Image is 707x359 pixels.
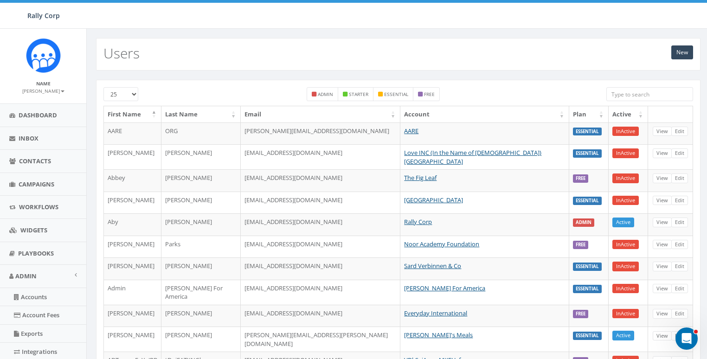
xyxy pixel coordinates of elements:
a: InActive [612,284,639,294]
a: Sard Verbinnen & Co [404,262,461,270]
label: FREE [573,310,588,318]
a: Active [612,218,634,227]
td: [PERSON_NAME] [104,305,161,327]
a: AARE [404,127,418,135]
a: Edit [671,331,688,341]
a: InActive [612,173,639,183]
td: [EMAIL_ADDRESS][DOMAIN_NAME] [241,280,400,305]
a: InActive [612,148,639,158]
td: Admin [104,280,161,305]
td: [PERSON_NAME][EMAIL_ADDRESS][PERSON_NAME][DOMAIN_NAME] [241,327,400,352]
a: View [653,196,672,205]
a: View [653,218,672,227]
h2: Users [103,45,140,61]
small: free [424,91,435,97]
a: View [653,309,672,319]
a: InActive [612,309,639,319]
a: Edit [671,240,688,250]
small: starter [349,91,368,97]
a: New [671,45,693,59]
label: FREE [573,174,588,183]
img: Icon_1.png [26,38,61,73]
span: Workflows [19,203,58,211]
td: AARE [104,122,161,145]
a: Edit [671,173,688,183]
a: InActive [612,262,639,271]
td: [PERSON_NAME] For America [161,280,241,305]
td: [PERSON_NAME] [104,327,161,352]
input: Type to search [606,87,693,101]
a: The Fig Leaf [404,173,437,182]
a: [PERSON_NAME] [22,86,64,95]
a: View [653,331,672,341]
td: [PERSON_NAME] [104,144,161,169]
td: [PERSON_NAME] [104,236,161,258]
span: Contacts [19,157,51,165]
td: [PERSON_NAME][EMAIL_ADDRESS][DOMAIN_NAME] [241,122,400,145]
a: View [653,148,672,158]
a: Edit [671,148,688,158]
span: Admin [15,272,37,280]
a: Everyday International [404,309,467,317]
td: [EMAIL_ADDRESS][DOMAIN_NAME] [241,305,400,327]
small: Name [36,80,51,87]
label: ESSENTIAL [573,263,602,271]
td: Parks [161,236,241,258]
a: Active [612,331,634,340]
td: [EMAIL_ADDRESS][DOMAIN_NAME] [241,257,400,280]
a: Edit [671,127,688,136]
td: [PERSON_NAME] [161,327,241,352]
td: [PERSON_NAME] [161,305,241,327]
td: [PERSON_NAME] [161,213,241,236]
a: Edit [671,218,688,227]
a: Edit [671,309,688,319]
small: [PERSON_NAME] [22,88,64,94]
th: Plan: activate to sort column ascending [569,106,609,122]
label: ESSENTIAL [573,285,602,293]
a: [PERSON_NAME] For America [404,284,485,292]
label: FREE [573,241,588,249]
td: [PERSON_NAME] [161,144,241,169]
span: Dashboard [19,111,57,119]
a: Noor Academy Foundation [404,240,479,248]
td: [PERSON_NAME] [161,169,241,192]
span: Rally Corp [27,11,60,20]
label: ESSENTIAL [573,197,602,205]
iframe: Intercom live chat [675,327,698,350]
a: InActive [612,127,639,136]
td: ORG [161,122,241,145]
a: Edit [671,262,688,271]
td: [PERSON_NAME] [161,257,241,280]
a: Love INC (In the Name of [DEMOGRAPHIC_DATA]) [GEOGRAPHIC_DATA] [404,148,541,166]
th: Active: activate to sort column ascending [609,106,648,122]
th: Last Name: activate to sort column ascending [161,106,241,122]
span: Inbox [19,134,39,142]
label: ESSENTIAL [573,128,602,136]
a: InActive [612,240,639,250]
a: Edit [671,284,688,294]
th: Email: activate to sort column ascending [241,106,400,122]
span: Campaigns [19,180,54,188]
span: Widgets [20,226,47,234]
label: ADMIN [573,218,594,227]
td: [EMAIL_ADDRESS][DOMAIN_NAME] [241,213,400,236]
td: [EMAIL_ADDRESS][DOMAIN_NAME] [241,236,400,258]
td: [PERSON_NAME] [161,192,241,214]
a: Edit [671,196,688,205]
a: InActive [612,196,639,205]
a: View [653,284,672,294]
th: Account: activate to sort column ascending [400,106,569,122]
a: View [653,262,672,271]
label: ESSENTIAL [573,149,602,158]
td: [EMAIL_ADDRESS][DOMAIN_NAME] [241,192,400,214]
td: [PERSON_NAME] [104,192,161,214]
td: [PERSON_NAME] [104,257,161,280]
td: Abbey [104,169,161,192]
a: [GEOGRAPHIC_DATA] [404,196,463,204]
label: ESSENTIAL [573,332,602,340]
a: View [653,127,672,136]
th: First Name: activate to sort column descending [104,106,161,122]
a: View [653,240,672,250]
a: Rally Corp [404,218,432,226]
td: Aby [104,213,161,236]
